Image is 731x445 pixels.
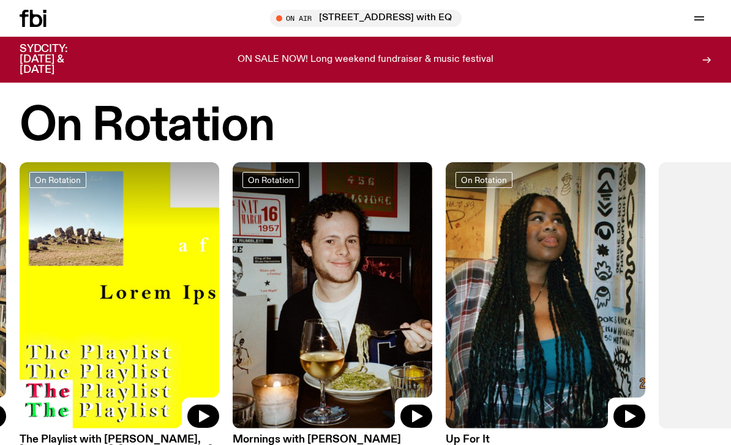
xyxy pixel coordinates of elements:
h3: SYDCITY: [DATE] & [DATE] [20,44,98,75]
h3: Up For It [446,435,645,445]
h2: On Rotation [20,103,274,150]
button: On Air[STREET_ADDRESS] with EQ [270,10,462,27]
h3: Mornings with [PERSON_NAME] [233,435,432,445]
span: On Rotation [248,175,294,184]
a: On Rotation [455,172,512,188]
img: Sam blankly stares at the camera, brightly lit by a camera flash wearing a hat collared shirt and... [233,162,432,428]
a: On Rotation [29,172,86,188]
span: On Rotation [461,175,507,184]
a: On Rotation [242,172,299,188]
span: On Rotation [35,175,81,184]
img: Ify - a Brown Skin girl with black braided twists, looking up to the side with her tongue stickin... [446,162,645,428]
p: ON SALE NOW! Long weekend fundraiser & music festival [238,54,493,65]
